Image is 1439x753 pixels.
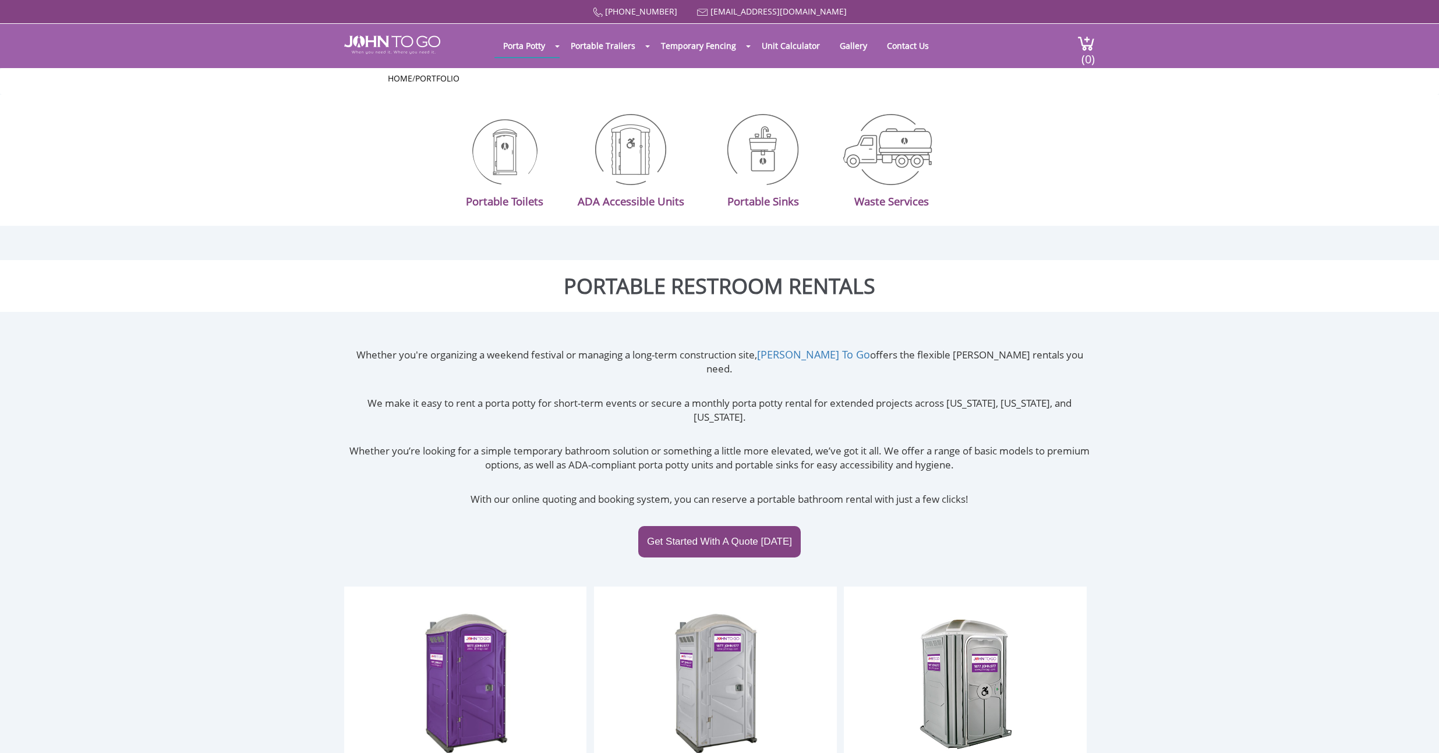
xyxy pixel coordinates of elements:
[652,34,745,57] a: Temporary Fencing
[605,6,677,17] a: [PHONE_NUMBER]
[388,73,412,84] a: Home
[344,347,1095,376] p: Whether you're organizing a weekend festival or managing a long-term construction site, offers th...
[344,492,1095,506] p: With our online quoting and booking system, you can reserve a portable bathroom rental with just ...
[719,114,807,208] a: Portable Sinks
[466,114,543,208] a: Portable Toilets
[344,396,1095,425] p: We make it easy to rent a porta potty for short-term events or secure a monthly porta potty renta...
[757,347,870,361] a: [PERSON_NAME] To Go
[494,34,554,57] a: Porta Potty
[472,114,538,185] img: Porta Potties
[638,526,801,557] a: Get Started With A Quote [DATE]
[584,114,678,185] img: Porta Potties
[878,34,938,57] a: Contact Us
[842,114,941,185] img: Porta Potties
[388,73,1052,84] ul: /
[578,185,684,208] div: ADA Accessible Units
[344,444,1095,473] p: Whether you’re looking for a simple temporary bathroom solution or something a little more elevat...
[831,34,876,57] a: Gallery
[1077,35,1095,51] img: cart a
[719,114,807,185] img: Porta Potties
[415,73,459,84] a: Portfolio
[719,185,807,208] div: Portable Sinks
[1081,42,1095,67] span: (0)
[697,9,708,16] img: Mail
[1392,706,1439,753] button: Live Chat
[842,114,941,208] a: Waste Services
[344,35,440,54] img: JOHN to go
[753,34,829,57] a: Unit Calculator
[593,8,603,17] img: Call
[466,185,543,208] div: Portable Toilets
[578,114,684,208] a: ADA Accessible Units
[842,185,941,208] div: Waste Services
[710,6,847,17] a: [EMAIL_ADDRESS][DOMAIN_NAME]
[562,34,644,57] a: Portable Trailers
